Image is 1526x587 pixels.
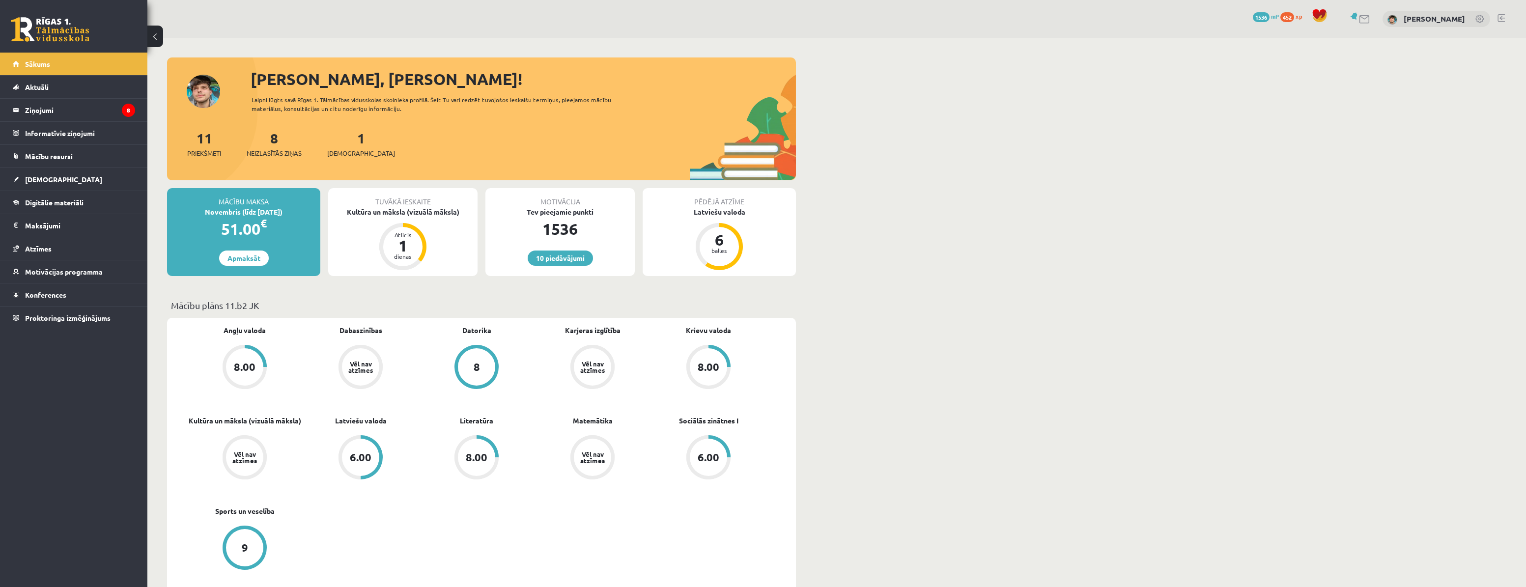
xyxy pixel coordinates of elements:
div: Motivācija [485,188,635,207]
div: dienas [388,253,418,259]
a: Aktuāli [13,76,135,98]
div: 6.00 [698,452,719,463]
a: Krievu valoda [686,325,731,335]
span: € [260,216,267,230]
div: Atlicis [388,232,418,238]
div: balles [705,248,734,253]
div: [PERSON_NAME], [PERSON_NAME]! [251,67,796,91]
a: 1[DEMOGRAPHIC_DATA] [327,129,395,158]
div: Latviešu valoda [643,207,796,217]
a: Apmaksāt [219,251,269,266]
div: Novembris (līdz [DATE]) [167,207,320,217]
a: Sports un veselība [215,506,275,516]
a: 8 [419,345,535,391]
span: Digitālie materiāli [25,198,84,207]
a: Literatūra [460,416,493,426]
div: 8.00 [234,362,255,372]
span: Motivācijas programma [25,267,103,276]
span: Proktoringa izmēģinājums [25,313,111,322]
span: [DEMOGRAPHIC_DATA] [327,148,395,158]
img: Oskars Lācis [1387,15,1397,25]
a: Datorika [462,325,491,335]
a: Kultūra un māksla (vizuālā māksla) Atlicis 1 dienas [328,207,478,272]
p: Mācību plāns 11.b2 JK [171,299,792,312]
a: 8.00 [187,345,303,391]
div: Pēdējā atzīme [643,188,796,207]
div: 1 [388,238,418,253]
span: [DEMOGRAPHIC_DATA] [25,175,102,184]
a: [DEMOGRAPHIC_DATA] [13,168,135,191]
span: 1536 [1253,12,1270,22]
a: Matemātika [573,416,613,426]
a: Sākums [13,53,135,75]
span: Sākums [25,59,50,68]
div: Tev pieejamie punkti [485,207,635,217]
a: 9 [187,526,303,572]
a: 6.00 [650,435,766,481]
div: Tuvākā ieskaite [328,188,478,207]
span: 452 [1280,12,1294,22]
a: Vēl nav atzīmes [535,345,650,391]
a: Vēl nav atzīmes [303,345,419,391]
a: Karjeras izglītība [565,325,621,335]
a: Angļu valoda [224,325,266,335]
a: Ziņojumi8 [13,99,135,121]
div: Vēl nav atzīmes [231,451,258,464]
a: Dabaszinības [339,325,382,335]
span: Priekšmeti [187,148,221,158]
div: Vēl nav atzīmes [579,361,606,373]
a: [PERSON_NAME] [1404,14,1465,24]
div: 9 [242,542,248,553]
span: xp [1296,12,1302,20]
div: 8.00 [698,362,719,372]
a: Konferences [13,283,135,306]
a: Motivācijas programma [13,260,135,283]
div: 1536 [485,217,635,241]
a: Informatīvie ziņojumi [13,122,135,144]
a: 11Priekšmeti [187,129,221,158]
a: Digitālie materiāli [13,191,135,214]
a: Latviešu valoda [335,416,387,426]
a: 1536 mP [1253,12,1279,20]
a: Latviešu valoda 6 balles [643,207,796,272]
a: Sociālās zinātnes I [679,416,738,426]
div: Kultūra un māksla (vizuālā māksla) [328,207,478,217]
a: 8.00 [650,345,766,391]
a: Vēl nav atzīmes [187,435,303,481]
legend: Maksājumi [25,214,135,237]
a: Kultūra un māksla (vizuālā māksla) [189,416,301,426]
span: Neizlasītās ziņas [247,148,302,158]
legend: Ziņojumi [25,99,135,121]
a: Maksājumi [13,214,135,237]
a: Proktoringa izmēģinājums [13,307,135,329]
a: 10 piedāvājumi [528,251,593,266]
legend: Informatīvie ziņojumi [25,122,135,144]
span: mP [1271,12,1279,20]
a: Rīgas 1. Tālmācības vidusskola [11,17,89,42]
div: 51.00 [167,217,320,241]
div: 6 [705,232,734,248]
div: Mācību maksa [167,188,320,207]
span: Konferences [25,290,66,299]
span: Aktuāli [25,83,49,91]
span: Atzīmes [25,244,52,253]
a: 8.00 [419,435,535,481]
div: Laipni lūgts savā Rīgas 1. Tālmācības vidusskolas skolnieka profilā. Šeit Tu vari redzēt tuvojošo... [252,95,629,113]
a: 8Neizlasītās ziņas [247,129,302,158]
a: 452 xp [1280,12,1307,20]
a: 6.00 [303,435,419,481]
a: Vēl nav atzīmes [535,435,650,481]
div: 8.00 [466,452,487,463]
a: Mācību resursi [13,145,135,168]
div: Vēl nav atzīmes [579,451,606,464]
i: 8 [122,104,135,117]
div: 6.00 [350,452,371,463]
span: Mācību resursi [25,152,73,161]
div: 8 [474,362,480,372]
div: Vēl nav atzīmes [347,361,374,373]
a: Atzīmes [13,237,135,260]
